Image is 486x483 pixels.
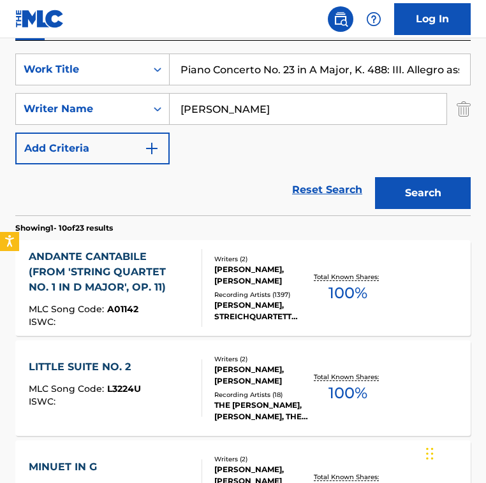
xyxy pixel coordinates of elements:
div: Help [361,6,387,32]
p: Total Known Shares: [314,272,382,282]
button: Add Criteria [15,133,170,164]
img: help [366,11,381,27]
p: Total Known Shares: [314,372,382,382]
img: search [333,11,348,27]
p: Showing 1 - 10 of 23 results [15,222,113,234]
div: [PERSON_NAME], [PERSON_NAME] [214,364,311,387]
span: ISWC : [29,316,59,328]
div: LITTLE SUITE NO. 2 [29,359,141,375]
div: Writers ( 2 ) [214,354,311,364]
span: MLC Song Code : [29,383,107,394]
div: Writers ( 2 ) [214,254,311,264]
p: Total Known Shares: [314,472,382,482]
div: [PERSON_NAME], STREICHQUARTETT DER STAATSKAPELLE BERLIN, [PERSON_NAME],[PERSON_NAME],[PERSON_NAME... [214,299,311,322]
iframe: Chat Widget [422,422,486,483]
div: Recording Artists ( 1397 ) [214,290,311,299]
div: MINUET IN G [29,459,147,475]
div: THE [PERSON_NAME], [PERSON_NAME], THE [PERSON_NAME], [PERSON_NAME], THE [PERSON_NAME], [PERSON_NA... [214,400,311,422]
div: Recording Artists ( 18 ) [214,390,311,400]
span: A01142 [107,303,138,315]
span: ISWC : [29,396,59,407]
div: [PERSON_NAME], [PERSON_NAME] [214,264,311,287]
a: Public Search [328,6,353,32]
a: ANDANTE CANTABILE (FROM 'STRING QUARTET NO. 1 IN D MAJOR', OP. 11)MLC Song Code:A01142ISWC:Writer... [15,240,471,336]
a: Reset Search [286,176,369,204]
div: Writers ( 2 ) [214,454,311,464]
span: L3224U [107,383,141,394]
span: 100 % [328,382,367,405]
div: Writer Name [24,101,138,117]
img: MLC Logo [15,10,64,28]
div: Drag [426,435,434,473]
form: Search Form [15,54,471,215]
span: 100 % [328,282,367,305]
div: Work Title [24,62,138,77]
div: ANDANTE CANTABILE (FROM 'STRING QUARTET NO. 1 IN D MAJOR', OP. 11) [29,249,191,295]
button: Search [375,177,471,209]
a: LITTLE SUITE NO. 2MLC Song Code:L3224UISWC:Writers (2)[PERSON_NAME], [PERSON_NAME]Recording Artis... [15,340,471,436]
span: MLC Song Code : [29,303,107,315]
a: Log In [394,3,471,35]
img: 9d2ae6d4665cec9f34b9.svg [144,141,159,156]
img: Delete Criterion [457,93,471,125]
